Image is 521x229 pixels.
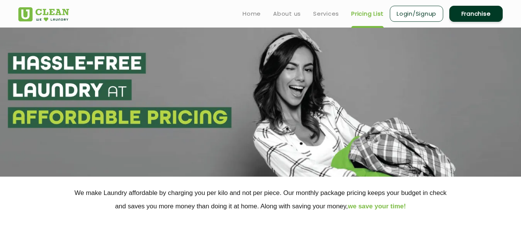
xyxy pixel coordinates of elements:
a: Services [313,9,339,18]
a: Login/Signup [390,6,443,22]
a: Pricing List [351,9,384,18]
a: Franchise [449,6,503,22]
a: Home [243,9,261,18]
p: We make Laundry affordable by charging you per kilo and not per piece. Our monthly package pricin... [18,186,503,213]
span: we save your time! [348,203,406,210]
img: UClean Laundry and Dry Cleaning [18,7,69,21]
a: About us [273,9,301,18]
